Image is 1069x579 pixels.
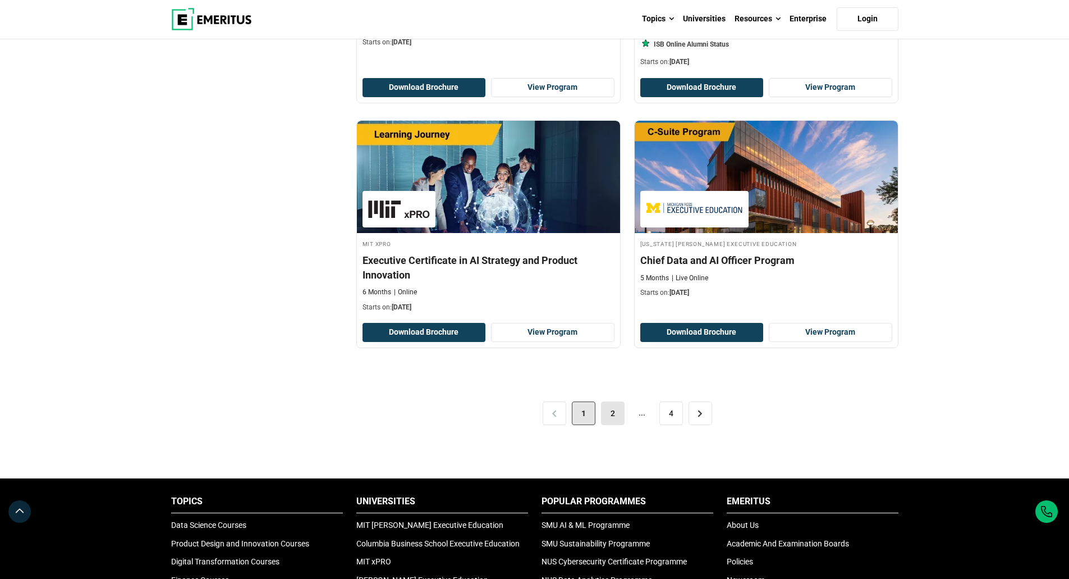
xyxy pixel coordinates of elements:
[727,521,759,530] a: About Us
[356,557,391,566] a: MIT xPRO
[640,253,892,267] h4: Chief Data and AI Officer Program
[363,253,614,281] h4: Executive Certificate in AI Strategy and Product Innovation
[769,78,892,97] a: View Program
[363,78,486,97] button: Download Brochure
[689,402,712,425] a: >
[356,521,503,530] a: MIT [PERSON_NAME] Executive Education
[640,273,669,283] p: 5 Months
[672,273,708,283] p: Live Online
[171,539,309,548] a: Product Design and Innovation Courses
[640,288,892,298] p: Starts on:
[654,40,729,49] p: ISB Online Alumni Status
[542,539,650,548] a: SMU Sustainability Programme
[640,239,892,248] h4: [US_STATE] [PERSON_NAME] Executive Education
[392,38,411,46] span: [DATE]
[640,323,764,342] button: Download Brochure
[171,557,279,566] a: Digital Transformation Courses
[635,121,898,304] a: AI and Machine Learning Course by Michigan Ross Executive Education - December 15, 2025 Michigan ...
[363,303,614,312] p: Starts on:
[640,57,892,67] p: Starts on:
[727,557,753,566] a: Policies
[542,557,687,566] a: NUS Cybersecurity Certificate Programme
[491,323,614,342] a: View Program
[357,121,620,233] img: Executive Certificate in AI Strategy and Product Innovation | Online AI and Machine Learning Course
[542,521,630,530] a: SMU AI & ML Programme
[363,239,614,248] h4: MIT xPRO
[368,197,430,222] img: MIT xPRO
[601,402,625,425] a: 2
[363,323,486,342] button: Download Brochure
[491,78,614,97] a: View Program
[357,121,620,318] a: AI and Machine Learning Course by MIT xPRO - August 28, 2025 MIT xPRO MIT xPRO Executive Certific...
[646,197,744,222] img: Michigan Ross Executive Education
[669,289,689,297] span: [DATE]
[171,521,246,530] a: Data Science Courses
[392,303,411,311] span: [DATE]
[572,402,595,425] span: 1
[635,121,898,233] img: Chief Data and AI Officer Program | Online AI and Machine Learning Course
[363,288,391,297] p: 6 Months
[640,78,764,97] button: Download Brochure
[769,323,892,342] a: View Program
[394,288,417,297] p: Online
[837,7,898,31] a: Login
[363,38,614,47] p: Starts on:
[727,539,849,548] a: Academic And Examination Boards
[669,58,689,66] span: [DATE]
[659,402,683,425] a: 4
[356,539,520,548] a: Columbia Business School Executive Education
[630,402,654,425] span: ...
